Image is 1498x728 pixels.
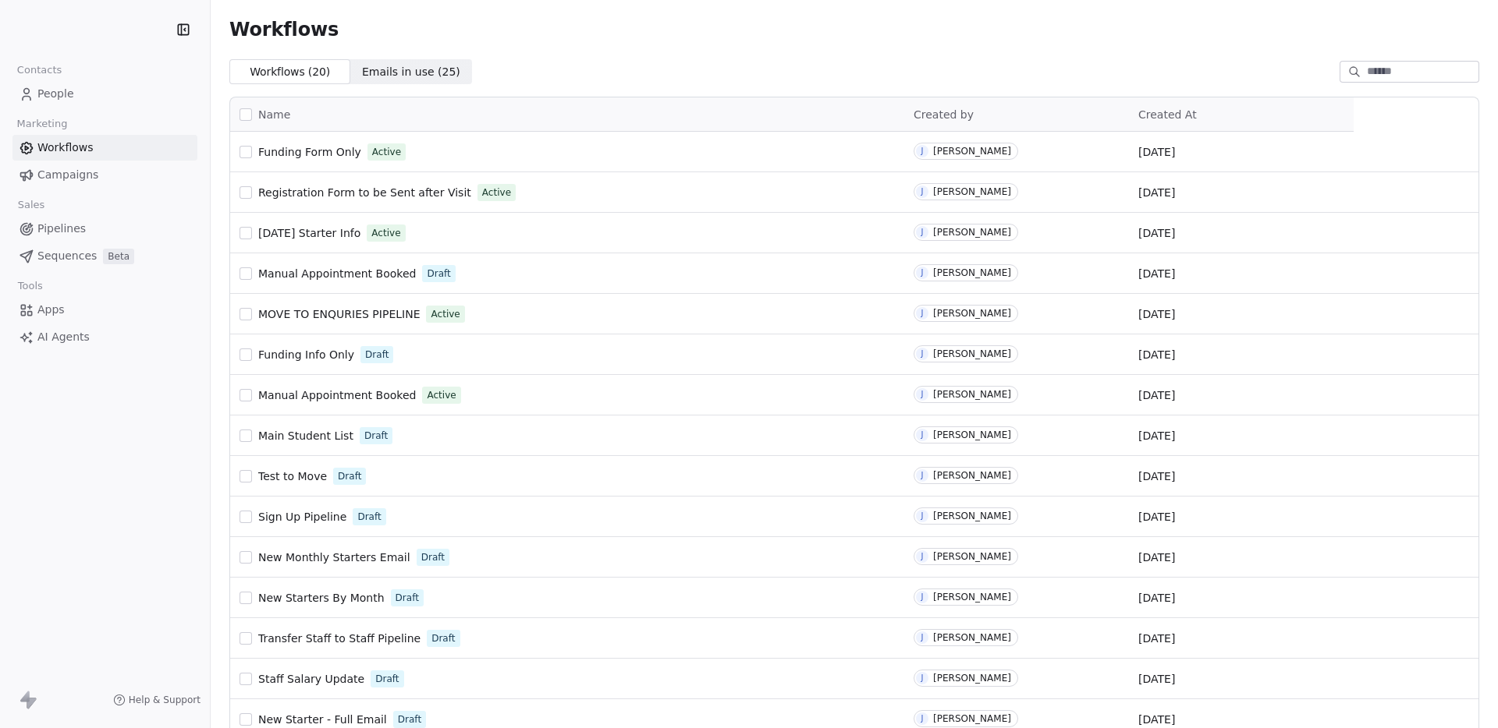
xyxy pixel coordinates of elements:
div: J [921,550,924,563]
a: Funding Form Only [258,144,361,160]
div: J [921,510,924,522]
div: J [921,145,924,157]
a: Pipelines [12,216,197,242]
div: J [921,348,924,360]
span: Active [482,186,511,200]
span: Pipelines [37,221,86,237]
a: Manual Appointment Booked [258,387,416,403]
a: Campaigns [12,162,197,188]
span: Draft [398,712,421,726]
div: [PERSON_NAME] [933,429,1011,440]
div: [PERSON_NAME] [933,348,1011,359]
span: [DATE] [1138,266,1175,281]
a: Manual Appointment Booked [258,266,416,281]
span: People [37,86,74,102]
span: Test to Move [258,470,327,482]
div: [PERSON_NAME] [933,308,1011,319]
span: [DATE] [1138,347,1175,362]
a: MOVE TO ENQURIES PIPELINE [258,306,420,322]
span: [DATE] [1138,509,1175,525]
div: J [921,307,924,320]
span: Help & Support [129,694,201,706]
span: Draft [421,550,445,564]
div: J [921,469,924,482]
a: [DATE] Starter Info [258,225,360,241]
span: MOVE TO ENQURIES PIPELINE [258,308,420,320]
span: Draft [365,348,389,362]
a: New Starters By Month [258,590,385,606]
span: New Starter - Full Email [258,713,387,726]
span: Emails in use ( 25 ) [362,64,460,80]
div: J [921,267,924,279]
span: [DATE] [1138,468,1175,484]
span: Active [371,226,400,240]
div: [PERSON_NAME] [933,267,1011,278]
span: Active [427,388,456,402]
a: Help & Support [113,694,201,706]
div: [PERSON_NAME] [933,470,1011,481]
div: J [921,631,924,644]
span: [DATE] [1138,550,1175,565]
span: Contacts [10,58,69,82]
span: Apps [37,302,65,318]
span: Manual Appointment Booked [258,267,416,280]
span: Draft [338,469,361,483]
span: Tools [11,274,49,298]
a: Sign Up Pipeline [258,509,346,525]
div: J [921,591,924,603]
div: J [921,388,924,401]
span: Staff Salary Update [258,673,364,685]
span: Draft [396,591,419,605]
span: Created At [1138,108,1197,121]
span: Funding Info Only [258,348,354,361]
span: Draft [364,429,388,443]
div: [PERSON_NAME] [933,673,1011,684]
span: Campaigns [37,167,98,183]
span: Registration Form to be Sent after Visit [258,186,471,199]
span: Workflows [229,19,339,41]
span: AI Agents [37,329,90,345]
span: Sign Up Pipeline [258,511,346,523]
span: Name [258,107,290,123]
span: Active [431,307,460,321]
div: [PERSON_NAME] [933,713,1011,724]
span: [DATE] [1138,225,1175,241]
span: [DATE] [1138,712,1175,727]
span: Draft [375,672,399,686]
span: Marketing [10,112,74,136]
span: Beta [103,249,134,264]
span: Manual Appointment Booked [258,389,416,401]
span: [DATE] Starter Info [258,227,360,239]
a: New Monthly Starters Email [258,550,410,565]
a: People [12,81,197,107]
div: [PERSON_NAME] [933,592,1011,603]
a: Staff Salary Update [258,671,364,687]
span: [DATE] [1138,428,1175,444]
a: Registration Form to be Sent after Visit [258,185,471,200]
div: J [921,712,924,725]
span: [DATE] [1138,671,1175,687]
div: J [921,226,924,239]
div: [PERSON_NAME] [933,632,1011,643]
a: Workflows [12,135,197,161]
div: [PERSON_NAME] [933,551,1011,562]
div: J [921,186,924,198]
a: Main Student List [258,428,353,444]
span: [DATE] [1138,185,1175,200]
div: [PERSON_NAME] [933,146,1011,157]
span: Workflows [37,140,94,156]
span: Active [372,145,401,159]
span: [DATE] [1138,387,1175,403]
span: Funding Form Only [258,146,361,158]
span: Sales [11,193,51,217]
div: [PERSON_NAME] [933,511,1011,521]
a: Test to Move [258,468,327,484]
span: [DATE] [1138,590,1175,606]
span: [DATE] [1138,144,1175,160]
a: SequencesBeta [12,243,197,269]
div: [PERSON_NAME] [933,227,1011,238]
a: New Starter - Full Email [258,712,387,727]
span: New Monthly Starters Email [258,551,410,564]
div: J [921,672,924,684]
a: Apps [12,297,197,323]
